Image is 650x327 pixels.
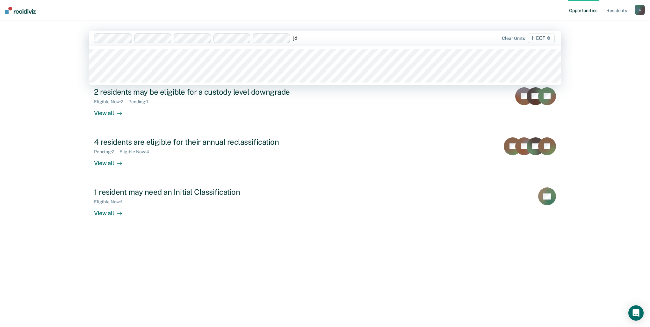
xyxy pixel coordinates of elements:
[502,36,525,41] div: Clear units
[119,149,154,155] div: Eligible Now : 4
[94,187,318,197] div: 1 resident may need an Initial Classification
[128,99,153,105] div: Pending : 1
[94,149,119,155] div: Pending : 2
[94,205,130,217] div: View all
[628,305,644,321] div: Open Intercom Messenger
[94,137,318,147] div: 4 residents are eligible for their annual reclassification
[94,104,130,117] div: View all
[94,87,318,97] div: 2 residents may be eligible for a custody level downgrade
[635,5,645,15] button: n
[94,155,130,167] div: View all
[94,199,128,205] div: Eligible Now : 1
[94,99,128,105] div: Eligible Now : 2
[5,7,36,14] img: Recidiviz
[89,82,561,132] a: 2 residents may be eligible for a custody level downgradeEligible Now:2Pending:1View all
[89,182,561,232] a: 1 resident may need an Initial ClassificationEligible Now:1View all
[528,33,555,43] span: HCCF
[89,132,561,182] a: 4 residents are eligible for their annual reclassificationPending:2Eligible Now:4View all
